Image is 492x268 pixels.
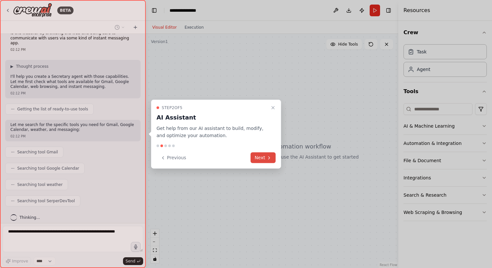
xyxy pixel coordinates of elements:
h3: AI Assistant [157,113,268,122]
button: Close walkthrough [269,104,277,111]
button: Next [251,152,276,163]
span: Step 2 of 5 [162,105,183,110]
button: Previous [157,152,190,163]
button: Hide left sidebar [150,6,159,15]
p: Get help from our AI assistant to build, modify, and optimize your automation. [157,124,268,139]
